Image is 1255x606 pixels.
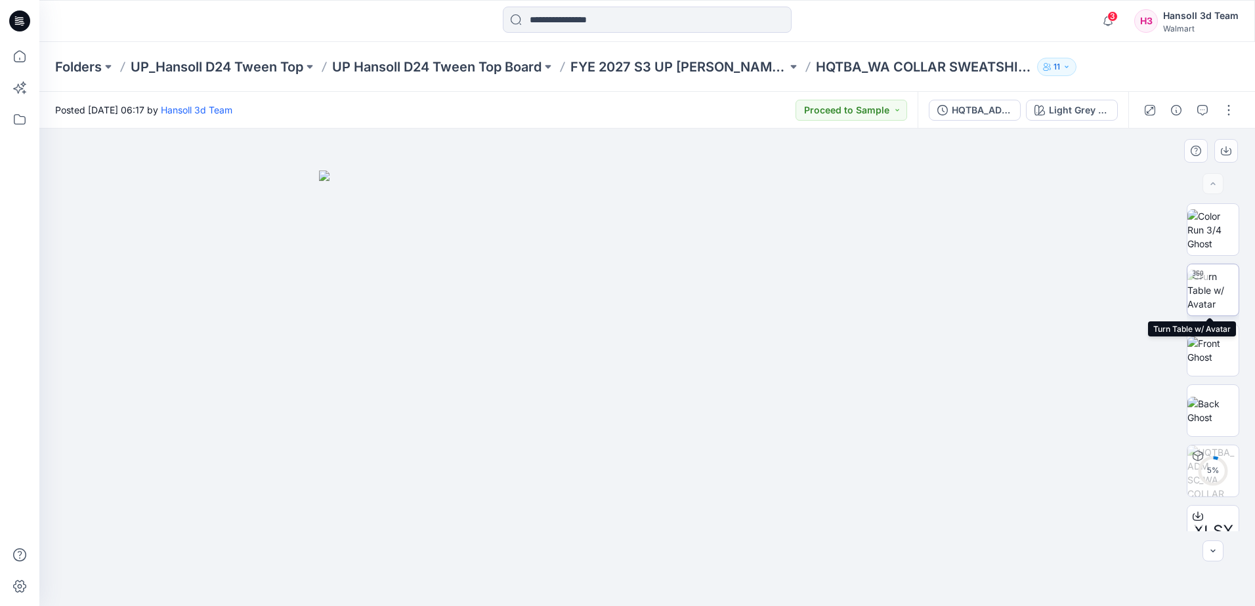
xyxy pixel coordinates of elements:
a: UP Hansoll D24 Tween Top Board [332,58,542,76]
img: Turn Table w/ Avatar [1187,270,1239,311]
img: Back Ghost [1187,397,1239,424]
div: Light Grey HTR [1049,103,1109,117]
div: HQTBA_ADM FC_WA COLLAR SWEATSHIRT [952,103,1012,117]
div: Hansoll 3d Team [1163,8,1239,24]
button: Details [1166,100,1187,121]
span: Posted [DATE] 06:17 by [55,103,232,117]
button: Light Grey HTR [1026,100,1118,121]
img: Color Run 3/4 Ghost [1187,209,1239,251]
a: FYE 2027 S3 UP [PERSON_NAME] TOP [570,58,787,76]
button: 11 [1037,58,1076,76]
img: Front Ghost [1187,336,1239,364]
button: HQTBA_ADM FC_WA COLLAR SWEATSHIRT [929,100,1021,121]
img: eyJhbGciOiJIUzI1NiIsImtpZCI6IjAiLCJzbHQiOiJzZXMiLCJ0eXAiOiJKV1QifQ.eyJkYXRhIjp7InR5cGUiOiJzdG9yYW... [319,171,975,606]
p: 11 [1053,60,1060,74]
div: H3 [1134,9,1158,33]
div: Walmart [1163,24,1239,33]
p: HQTBA_WA COLLAR SWEATSHIRT [816,58,1032,76]
img: HQTBA_ADM SC_WA COLLAR SWEATSHIRT Light Grey HTR [1187,445,1239,496]
div: 5 % [1197,465,1229,476]
a: Folders [55,58,102,76]
a: Hansoll 3d Team [161,104,232,115]
a: UP_Hansoll D24 Tween Top [131,58,303,76]
span: XLSX [1193,519,1233,543]
span: 3 [1107,11,1118,22]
